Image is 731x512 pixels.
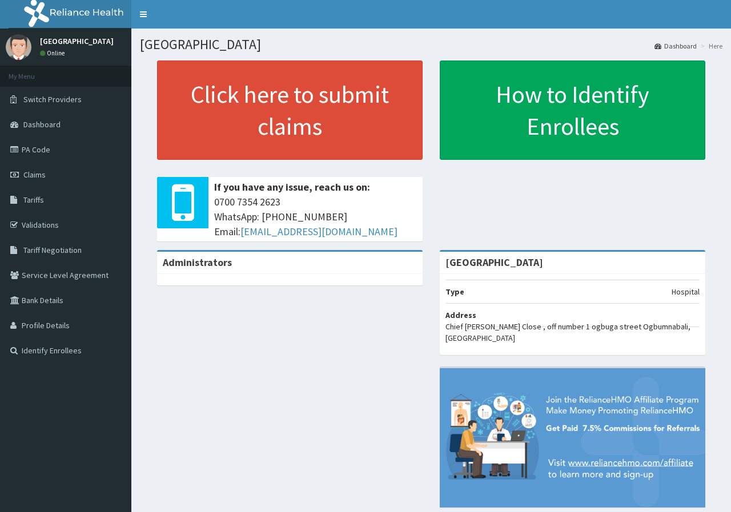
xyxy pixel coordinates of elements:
strong: [GEOGRAPHIC_DATA] [445,256,543,269]
img: provider-team-banner.png [440,368,705,507]
img: User Image [6,34,31,60]
p: Hospital [672,286,700,297]
p: Chief [PERSON_NAME] Close , off number 1 ogbuga street Ogbumnabali, [GEOGRAPHIC_DATA] [445,321,700,344]
b: Administrators [163,256,232,269]
h1: [GEOGRAPHIC_DATA] [140,37,722,52]
span: Dashboard [23,119,61,130]
span: Tariffs [23,195,44,205]
b: Address [445,310,476,320]
a: Online [40,49,67,57]
li: Here [698,41,722,51]
span: 0700 7354 2623 WhatsApp: [PHONE_NUMBER] Email: [214,195,417,239]
a: How to Identify Enrollees [440,61,705,160]
a: [EMAIL_ADDRESS][DOMAIN_NAME] [240,225,397,238]
span: Switch Providers [23,94,82,104]
a: Click here to submit claims [157,61,423,160]
span: Claims [23,170,46,180]
a: Dashboard [654,41,697,51]
p: [GEOGRAPHIC_DATA] [40,37,114,45]
span: Tariff Negotiation [23,245,82,255]
b: Type [445,287,464,297]
b: If you have any issue, reach us on: [214,180,370,193]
